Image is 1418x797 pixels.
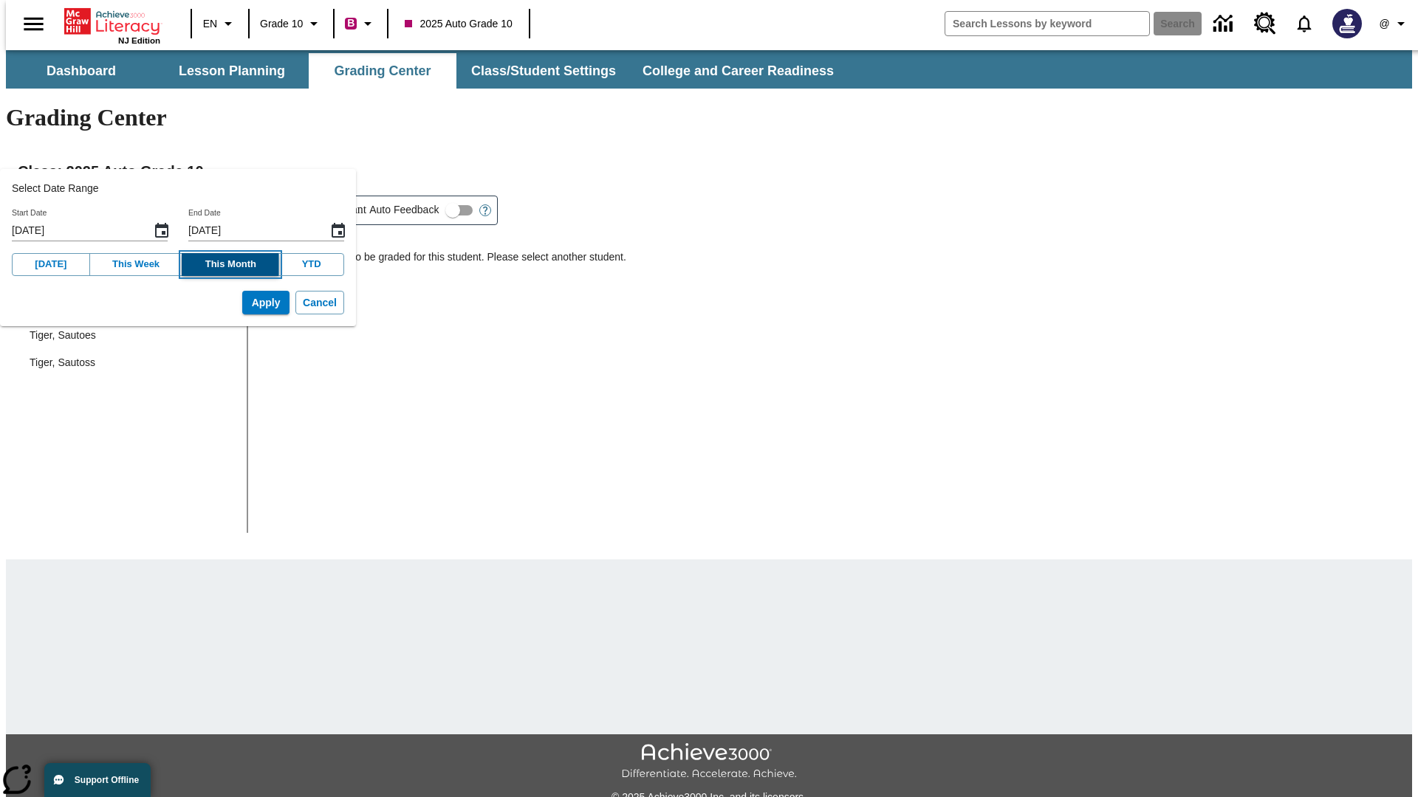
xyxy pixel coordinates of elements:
span: EN [203,16,217,32]
button: Class/Student Settings [459,53,628,89]
span: Support Offline [75,775,139,785]
button: Grading Center [309,53,456,89]
h1: Grading Center [6,104,1412,131]
div: SubNavbar [6,50,1412,89]
button: Boost Class color is violet red. Change class color [339,10,383,37]
div: Tiger, Sautoss [18,349,247,376]
span: @ [1379,16,1389,32]
button: Apply [242,291,290,315]
div: SubNavbar [6,53,847,89]
a: Home [64,7,160,36]
button: This Week [89,253,183,276]
span: NJ Edition [118,36,160,45]
button: Grade: Grade 10, Select a grade [254,10,329,37]
button: Support Offline [44,763,151,797]
img: Achieve3000 Differentiate Accelerate Achieve [621,743,797,781]
span: 2025 Auto Grade 10 [405,16,512,32]
button: Lesson Planning [158,53,306,89]
button: College and Career Readiness [631,53,846,89]
label: End Date [188,207,221,218]
button: Profile/Settings [1371,10,1418,37]
button: Cancel [295,291,344,315]
button: End Date, Choose date, September 12, 2025, Selected [323,216,353,246]
button: This Month [182,253,279,276]
h2: Class : 2025 Auto Grade 10 [18,159,1400,183]
button: Dashboard [7,53,155,89]
img: Avatar [1332,9,1362,38]
button: [DATE] [12,253,90,276]
button: Language: EN, Select a language [196,10,244,37]
button: Select a new avatar [1323,4,1371,43]
span: B [347,14,354,32]
p: There is no work to be graded for this student. Please select another student. [273,249,1400,276]
button: Start Date, Choose date, September 1, 2025, Selected [147,216,177,246]
h2: Select Date Range [12,181,344,196]
span: Tiger, Sautoss [30,355,235,370]
div: Home [64,5,160,45]
span: Auto Feedback [369,202,439,218]
span: Tiger, Sautoes [30,328,235,343]
a: Data Center [1205,4,1245,44]
a: Resource Center, Will open in new tab [1245,4,1285,44]
button: Open Help for Writing Assistant [473,196,497,224]
input: search field [945,12,1149,35]
button: Open side menu [12,2,55,46]
a: Notifications [1285,4,1323,43]
button: YTD [278,253,344,276]
label: Start Date [12,207,47,218]
div: Tiger, Sautoes [18,322,247,349]
span: Grade 10 [260,16,303,32]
